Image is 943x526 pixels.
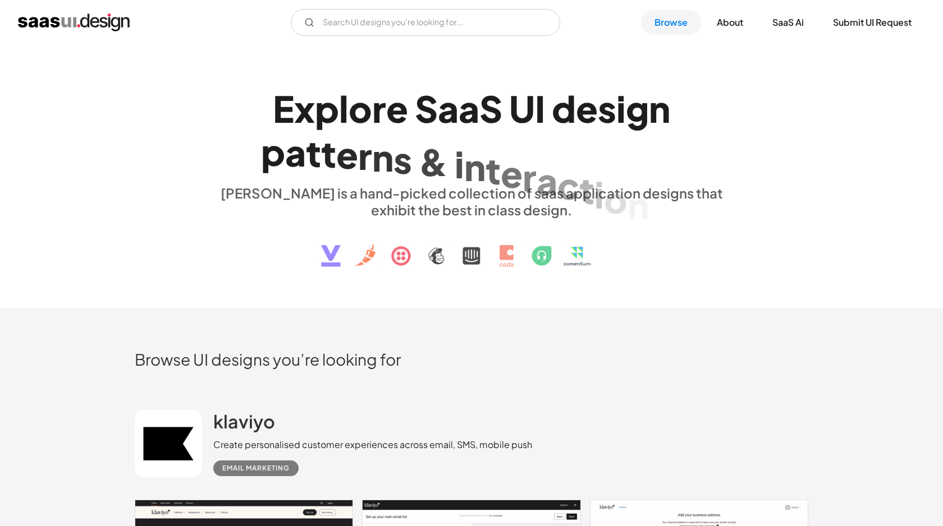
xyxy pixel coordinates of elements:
[820,10,925,35] a: Submit UI Request
[649,87,670,130] div: n
[135,349,808,369] h2: Browse UI designs you’re looking for
[358,134,372,177] div: r
[213,410,275,432] h2: klaviyo
[291,9,560,36] input: Search UI designs you're looking for...
[759,10,817,35] a: SaaS Ai
[372,87,386,130] div: r
[415,87,438,130] div: S
[594,173,604,216] div: i
[393,138,412,181] div: s
[486,149,501,192] div: t
[273,87,294,130] div: E
[294,87,315,130] div: x
[616,87,626,130] div: i
[213,438,532,451] div: Create personalised customer experiences across email, SMS, mobile push
[604,178,628,221] div: o
[628,183,649,227] div: n
[703,10,757,35] a: About
[557,164,579,207] div: c
[349,87,372,130] div: o
[419,140,448,183] div: &
[372,136,393,179] div: n
[459,87,479,130] div: a
[501,152,523,195] div: e
[579,168,594,211] div: t
[222,462,290,475] div: Email Marketing
[336,133,358,176] div: e
[552,87,576,130] div: d
[285,131,306,174] div: a
[291,9,560,36] form: Email Form
[455,142,464,186] div: i
[509,87,535,130] div: U
[339,87,349,130] div: l
[438,87,459,130] div: a
[479,87,502,130] div: S
[626,87,649,130] div: g
[213,184,730,218] div: [PERSON_NAME] is a hand-picked collection of saas application designs that exhibit the best in cl...
[18,13,130,31] a: home
[213,87,730,173] h1: Explore SaaS UI design patterns & interactions.
[213,410,275,438] a: klaviyo
[261,130,285,173] div: p
[301,218,642,276] img: text, icon, saas logo
[598,87,616,130] div: s
[535,87,545,130] div: I
[576,87,598,130] div: e
[523,155,537,199] div: r
[321,132,336,175] div: t
[641,10,701,35] a: Browse
[315,87,339,130] div: p
[306,131,321,174] div: t
[537,159,557,202] div: a
[386,87,408,130] div: e
[464,145,486,188] div: n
